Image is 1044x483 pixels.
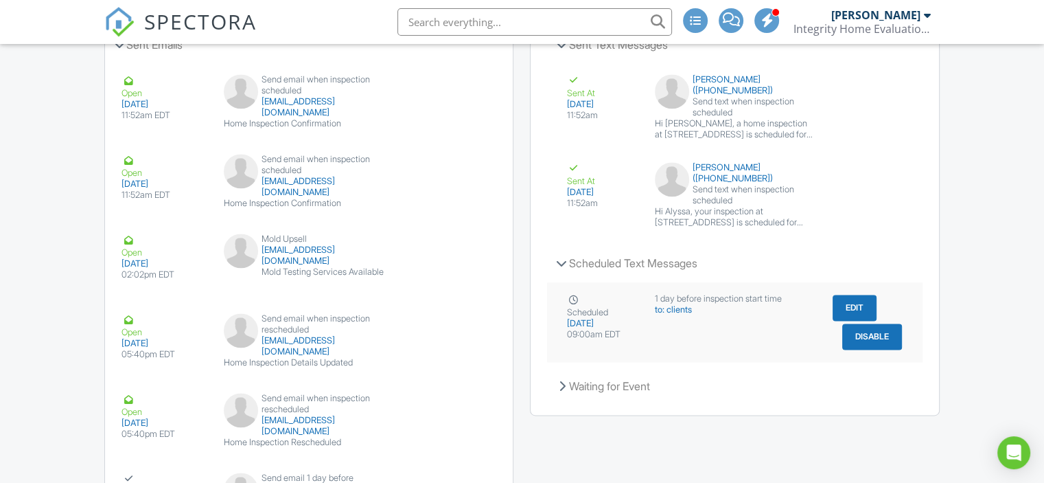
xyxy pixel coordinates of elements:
div: Sent At [566,162,638,187]
div: Open [121,154,207,179]
div: Waiting for Event [547,368,922,405]
div: [PERSON_NAME] ([PHONE_NUMBER]) [655,162,815,184]
div: Sent Text Messages [547,26,922,63]
div: 02:02pm EDT [121,269,207,280]
div: Send text when inspection scheduled [655,96,815,118]
div: 11:52am EDT [121,190,207,201]
div: Open Intercom Messenger [997,436,1030,469]
div: [PERSON_NAME] ([PHONE_NUMBER]) [655,74,815,96]
img: default-user-f0147aede5fd5fa78ca7ade42f37bd4542148d508eef1c3d3ea960f66861d68b.jpg [224,393,258,427]
div: 09:00am EDT [566,329,638,340]
div: Send email when inspection rescheduled [224,313,395,335]
button: Disable [842,324,902,350]
div: 11:52am [566,110,638,121]
div: Hi [PERSON_NAME], a home inspection at [STREET_ADDRESS] is scheduled for your client [PERSON_NAME... [655,118,815,140]
a: Scheduled [DATE] 09:00am EDT 1 day before inspection start time to: clients Edit Disable [547,282,922,362]
div: [DATE] [566,187,638,198]
div: Scheduled Text Messages [547,245,922,282]
div: 11:52am EDT [121,110,207,121]
div: [DATE] [566,99,638,110]
div: [EMAIL_ADDRESS][DOMAIN_NAME] [224,415,395,437]
div: 05:40pm EDT [121,429,207,440]
div: Home Inspection Confirmation [224,198,395,209]
div: [EMAIL_ADDRESS][DOMAIN_NAME] [224,245,395,267]
div: Sent Emails [105,26,513,63]
div: Open [121,234,207,258]
div: 05:40pm EDT [121,349,207,360]
img: default-user-f0147aede5fd5fa78ca7ade42f37bd4542148d508eef1c3d3ea960f66861d68b.jpg [224,154,258,188]
div: 11:52am [566,198,638,209]
div: Sent At [566,74,638,99]
div: Send email when inspection scheduled [224,154,395,176]
input: Search everything... [397,8,672,36]
div: [EMAIL_ADDRESS][DOMAIN_NAME] [224,335,395,357]
div: Hi Alyssa, your inspection at [STREET_ADDRESS] is scheduled for [DATE] 2:00 pm. I look forward to... [655,206,815,228]
div: [EMAIL_ADDRESS][DOMAIN_NAME] [224,176,395,198]
div: [DATE] [121,179,207,190]
div: [DATE] [566,318,638,329]
div: [EMAIL_ADDRESS][DOMAIN_NAME] [224,96,395,118]
div: Open [121,393,207,418]
div: Mold Testing Services Available [224,267,395,278]
div: Home Inspection Rescheduled [224,437,395,448]
span: SPECTORA [144,7,257,36]
img: default-user-f0147aede5fd5fa78ca7ade42f37bd4542148d508eef1c3d3ea960f66861d68b.jpg [224,234,258,268]
div: 1 day before inspection start time [655,293,815,304]
div: Home Inspection Details Updated [224,357,395,368]
div: Mold Upsell [224,234,395,245]
img: default-user-f0147aede5fd5fa78ca7ade42f37bd4542148d508eef1c3d3ea960f66861d68b.jpg [224,313,258,348]
div: Scheduled [566,293,638,318]
div: Open [121,74,207,99]
img: default-user-f0147aede5fd5fa78ca7ade42f37bd4542148d508eef1c3d3ea960f66861d68b.jpg [224,74,258,109]
div: [DATE] [121,338,207,349]
div: [PERSON_NAME] [831,8,920,22]
div: [DATE] [121,418,207,429]
div: to: clients [655,304,815,315]
img: default-user-f0147aede5fd5fa78ca7ade42f37bd4542148d508eef1c3d3ea960f66861d68b.jpg [655,162,689,196]
div: Integrity Home Evaluation Services [793,22,931,36]
img: The Best Home Inspection Software - Spectora [104,7,135,37]
div: Send email when inspection scheduled [224,74,395,96]
div: Open [121,313,207,338]
div: [DATE] [121,99,207,110]
img: default-user-f0147aede5fd5fa78ca7ade42f37bd4542148d508eef1c3d3ea960f66861d68b.jpg [655,74,689,109]
div: Send text when inspection scheduled [655,184,815,206]
div: Home Inspection Confirmation [224,118,395,129]
div: Send email when inspection rescheduled [224,393,395,415]
button: Edit [833,295,877,321]
a: SPECTORA [104,19,257,47]
div: [DATE] [121,258,207,269]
